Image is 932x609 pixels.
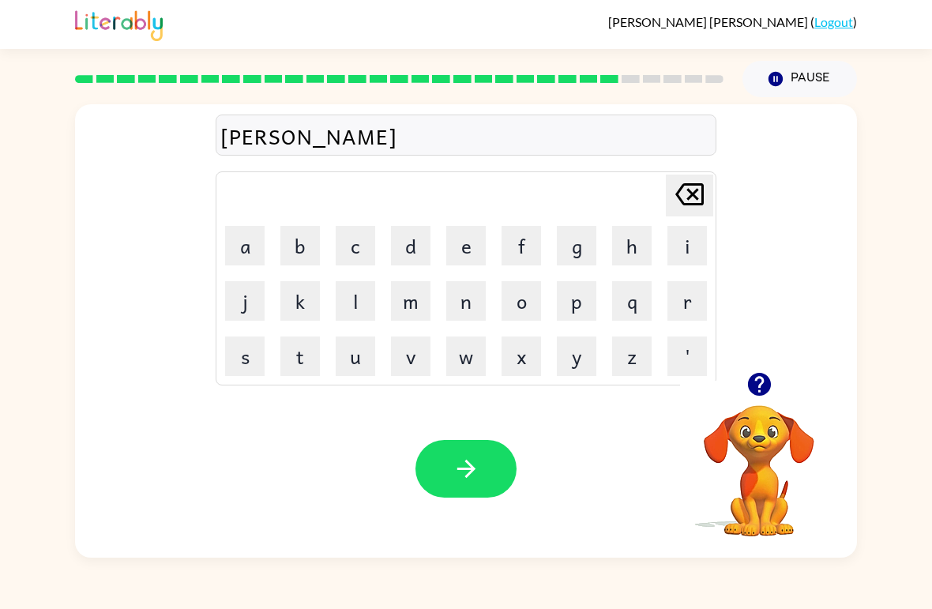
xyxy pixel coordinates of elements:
button: k [280,281,320,321]
button: z [612,336,652,376]
video: Your browser must support playing .mp4 files to use Literably. Please try using another browser. [680,381,838,539]
button: c [336,226,375,265]
button: d [391,226,430,265]
button: g [557,226,596,265]
button: u [336,336,375,376]
button: h [612,226,652,265]
button: x [502,336,541,376]
div: ( ) [608,14,857,29]
button: t [280,336,320,376]
button: f [502,226,541,265]
div: [PERSON_NAME] [220,119,712,152]
button: Pause [742,61,857,97]
a: Logout [814,14,853,29]
button: o [502,281,541,321]
button: m [391,281,430,321]
button: j [225,281,265,321]
img: Literably [75,6,163,41]
button: l [336,281,375,321]
button: y [557,336,596,376]
button: a [225,226,265,265]
button: w [446,336,486,376]
button: r [667,281,707,321]
button: v [391,336,430,376]
button: e [446,226,486,265]
button: ' [667,336,707,376]
button: p [557,281,596,321]
button: n [446,281,486,321]
span: [PERSON_NAME] [PERSON_NAME] [608,14,810,29]
button: s [225,336,265,376]
button: q [612,281,652,321]
button: i [667,226,707,265]
button: b [280,226,320,265]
